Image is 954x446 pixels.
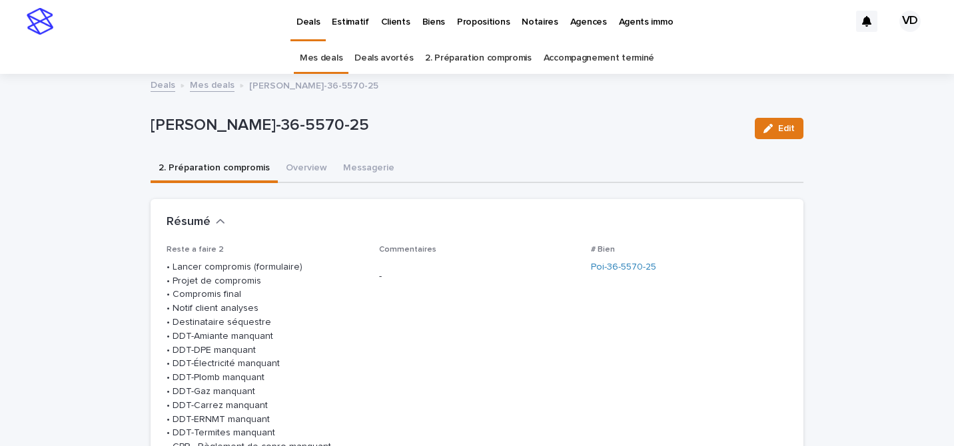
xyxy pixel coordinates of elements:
[335,155,402,183] button: Messagerie
[249,77,378,92] p: [PERSON_NAME]-36-5570-25
[591,246,615,254] span: # Bien
[167,246,224,254] span: Reste a faire 2
[27,8,53,35] img: stacker-logo-s-only.png
[278,155,335,183] button: Overview
[167,215,211,230] h2: Résumé
[354,43,413,74] a: Deals avortés
[379,270,576,284] p: -
[151,155,278,183] button: 2. Préparation compromis
[755,118,803,139] button: Edit
[379,246,436,254] span: Commentaires
[151,116,744,135] p: [PERSON_NAME]-36-5570-25
[591,260,656,274] a: Poi-36-5570-25
[778,124,795,133] span: Edit
[167,215,225,230] button: Résumé
[544,43,654,74] a: Accompagnement terminé
[899,11,921,32] div: VD
[300,43,342,74] a: Mes deals
[425,43,532,74] a: 2. Préparation compromis
[190,77,235,92] a: Mes deals
[151,77,175,92] a: Deals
